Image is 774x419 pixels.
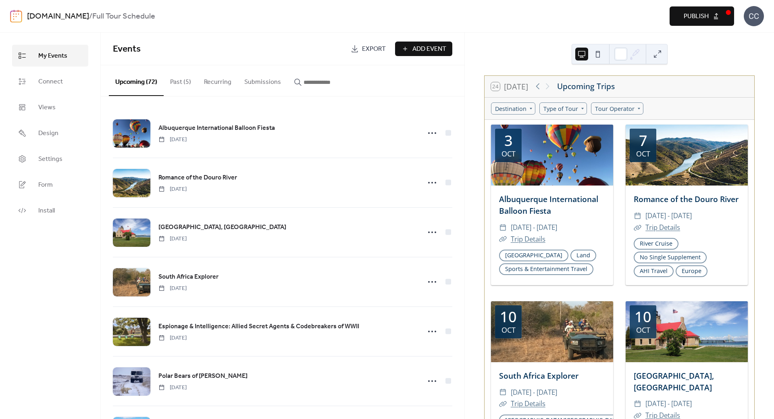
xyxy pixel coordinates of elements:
a: [GEOGRAPHIC_DATA], [GEOGRAPHIC_DATA] [634,370,714,393]
a: Design [12,122,88,144]
a: Settings [12,148,88,170]
span: Install [38,206,55,216]
span: Settings [38,154,62,164]
div: 10 [500,310,517,324]
a: Install [12,200,88,221]
a: Trip Details [645,223,680,232]
span: Espionage & Intelligence: Allied Secret Agents & Codebreakers of WWII [158,322,359,331]
span: Form [38,180,53,190]
button: Publish [670,6,734,26]
a: [DOMAIN_NAME] [27,9,89,24]
div: Oct [501,150,516,157]
a: South Africa Explorer [158,272,218,282]
span: Add Event [412,44,446,54]
a: South Africa Explorer [499,370,578,381]
button: Submissions [238,65,287,95]
div: Oct [636,326,650,334]
span: [DATE] - [DATE] [511,387,557,398]
span: [DATE] [158,185,187,194]
span: [DATE] [158,334,187,342]
div: Oct [501,326,516,334]
b: Full Tour Schedule [92,9,155,24]
span: Connect [38,77,63,87]
a: My Events [12,45,88,67]
button: Recurring [198,65,238,95]
span: [DATE] [158,284,187,293]
a: Connect [12,71,88,92]
div: ​ [634,210,641,222]
a: Albuquerque International Balloon Fiesta [499,194,598,216]
div: ​ [499,387,507,398]
button: Upcoming (72) [109,65,164,96]
a: Trip Details [511,399,545,408]
b: / [89,9,92,24]
span: Design [38,129,58,138]
div: ​ [634,398,641,410]
button: Add Event [395,42,452,56]
img: logo [10,10,22,23]
div: Oct [636,150,650,157]
div: ​ [634,222,641,233]
a: Espionage & Intelligence: Allied Secret Agents & Codebreakers of WWII [158,321,359,332]
span: Events [113,40,141,58]
div: CC [744,6,764,26]
a: Views [12,96,88,118]
span: [DATE] - [DATE] [511,222,557,233]
a: [GEOGRAPHIC_DATA], [GEOGRAPHIC_DATA] [158,222,286,233]
a: Export [345,42,392,56]
div: Upcoming Trips [557,81,615,92]
div: 3 [504,133,513,148]
div: ​ [499,398,507,410]
a: Polar Bears of [PERSON_NAME] [158,371,248,381]
span: [DATE] [158,135,187,144]
span: [DATE] - [DATE] [645,398,692,410]
a: Form [12,174,88,196]
div: ​ [499,222,507,233]
a: Romance of the Douro River [158,173,237,183]
div: 7 [639,133,647,148]
a: Romance of the Douro River [634,194,739,204]
span: [DATE] [158,384,187,392]
div: ​ [499,233,507,245]
span: Export [362,44,386,54]
div: 10 [635,310,651,324]
span: [DATE] - [DATE] [645,210,692,222]
button: Past (5) [164,65,198,95]
a: Albuquerque International Balloon Fiesta [158,123,275,133]
span: Publish [684,12,709,21]
span: [DATE] [158,235,187,243]
span: Views [38,103,56,113]
a: Trip Details [511,234,545,244]
span: My Events [38,51,67,61]
span: Romance of the Douro River [158,173,237,183]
